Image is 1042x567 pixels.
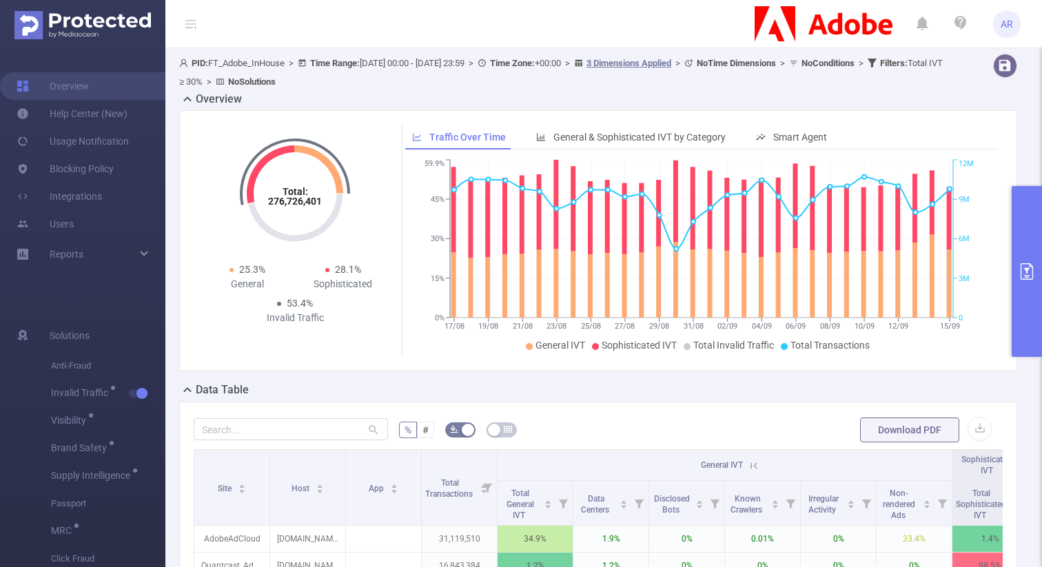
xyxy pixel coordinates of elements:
[725,526,800,552] p: 0.01%
[544,498,552,502] i: icon: caret-up
[701,460,743,470] span: General IVT
[952,526,1028,552] p: 1.4%
[431,274,445,283] tspan: 15%
[697,58,776,68] b: No Time Dimensions
[335,264,361,275] span: 28.1%
[696,503,704,507] i: icon: caret-down
[238,482,246,491] div: Sort
[773,132,827,143] span: Smart Agent
[17,127,129,155] a: Usage Notification
[860,417,959,442] button: Download PDF
[695,498,704,506] div: Sort
[671,58,684,68] span: >
[696,498,704,502] i: icon: caret-up
[888,322,908,331] tspan: 12/09
[316,482,324,491] div: Sort
[51,443,112,453] span: Brand Safety
[819,322,839,331] tspan: 08/09
[932,481,952,525] i: Filter menu
[956,488,1006,520] span: Total Sophisticated IVT
[781,481,800,525] i: Filter menu
[772,498,779,502] i: icon: caret-up
[776,58,789,68] span: >
[450,425,458,433] i: icon: bg-colors
[17,72,89,100] a: Overview
[581,494,611,515] span: Data Centers
[422,424,429,435] span: #
[544,498,552,506] div: Sort
[553,481,573,525] i: Filter menu
[693,340,774,351] span: Total Invalid Traffic
[855,58,868,68] span: >
[883,488,915,520] span: Non-rendered Ads
[196,91,242,107] h2: Overview
[705,481,724,525] i: Filter menu
[848,503,855,507] i: icon: caret-down
[17,100,127,127] a: Help Center (New)
[620,498,628,502] i: icon: caret-up
[512,322,532,331] tspan: 21/08
[431,234,445,243] tspan: 30%
[923,498,931,506] div: Sort
[51,415,91,425] span: Visibility
[848,498,855,502] i: icon: caret-up
[959,274,970,283] tspan: 3M
[295,277,391,291] div: Sophisticated
[808,494,839,515] span: Irregular Activity
[498,526,573,552] p: 34.9%
[649,322,669,331] tspan: 29/08
[553,132,726,143] span: General & Sophisticated IVT by Category
[847,498,855,506] div: Sort
[490,58,535,68] b: Time Zone:
[435,313,445,322] tspan: 0%
[14,11,151,39] img: Protected Media
[801,526,876,552] p: 0%
[444,322,464,331] tspan: 17/08
[790,340,870,351] span: Total Transactions
[801,58,855,68] b: No Conditions
[751,322,771,331] tspan: 04/09
[238,488,246,492] i: icon: caret-down
[270,526,345,552] p: [DOMAIN_NAME]
[391,488,398,492] i: icon: caret-down
[464,58,478,68] span: >
[546,322,566,331] tspan: 23/08
[203,76,216,87] span: >
[654,494,690,515] span: Disclosed Bots
[228,76,276,87] b: No Solutions
[478,450,497,525] i: Filter menu
[412,132,422,142] i: icon: line-chart
[292,484,311,493] span: Host
[786,322,806,331] tspan: 06/09
[218,484,234,493] span: Site
[405,424,411,435] span: %
[536,132,546,142] i: icon: bar-chart
[771,498,779,506] div: Sort
[504,425,512,433] i: icon: table
[629,481,648,525] i: Filter menu
[857,481,876,525] i: Filter menu
[683,322,703,331] tspan: 31/08
[50,240,83,268] a: Reports
[649,526,724,552] p: 0%
[923,503,931,507] i: icon: caret-down
[939,322,959,331] tspan: 15/09
[854,322,874,331] tspan: 10/09
[287,298,313,309] span: 53.4%
[586,58,671,68] u: 3 Dimensions Applied
[880,58,908,68] b: Filters :
[959,313,963,322] tspan: 0
[194,418,388,440] input: Search...
[369,484,386,493] span: App
[717,322,737,331] tspan: 02/09
[877,526,952,552] p: 33.4%
[391,482,398,486] i: icon: caret-up
[17,155,114,183] a: Blocking Policy
[561,58,574,68] span: >
[51,490,165,517] span: Passport
[179,59,192,68] i: icon: user
[620,498,628,506] div: Sort
[422,526,497,552] p: 31,119,510
[544,503,552,507] i: icon: caret-down
[620,503,628,507] i: icon: caret-down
